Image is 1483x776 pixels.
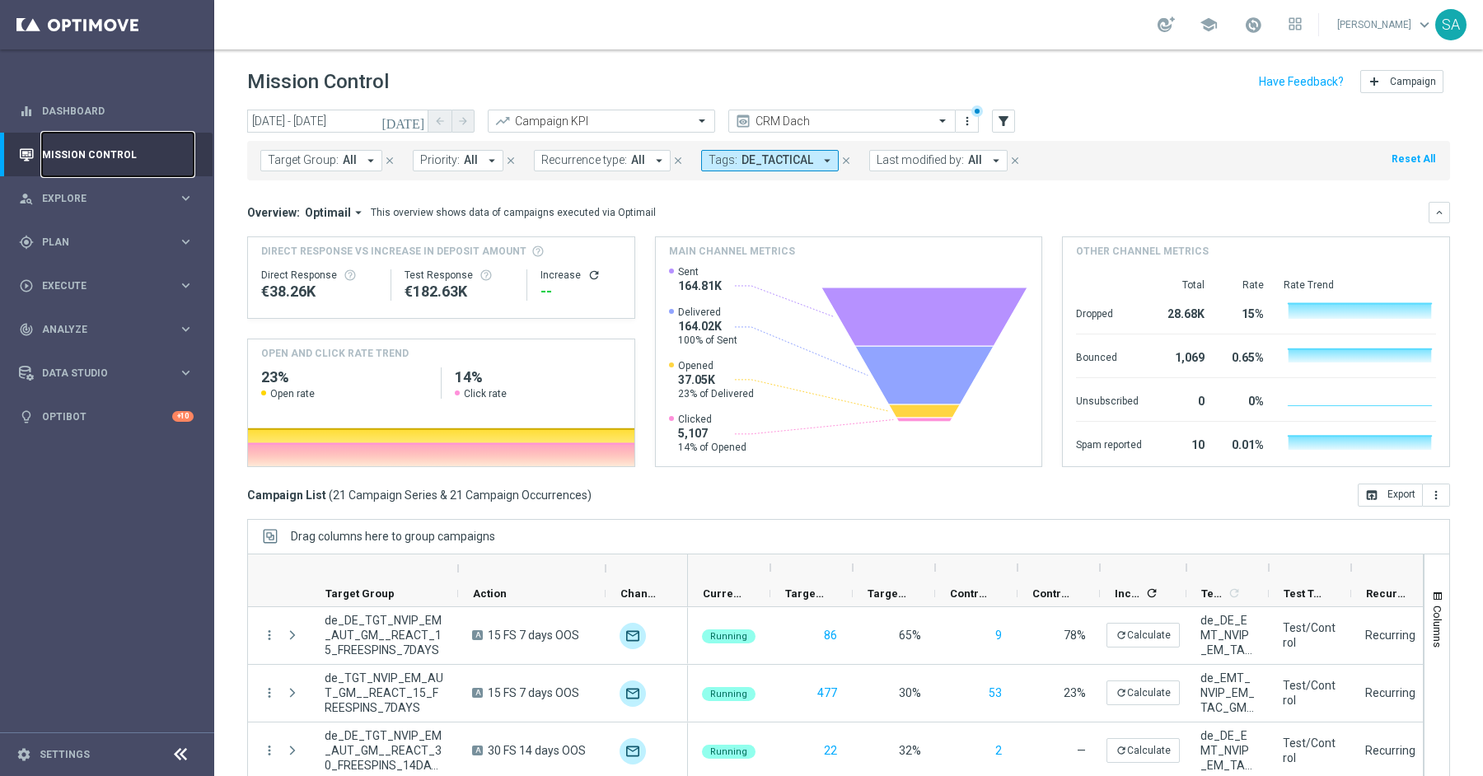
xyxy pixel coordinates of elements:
[1224,430,1264,456] div: 0.01%
[1116,629,1127,641] i: refresh
[18,410,194,423] button: lightbulb Optibot +10
[178,190,194,206] i: keyboard_arrow_right
[1200,671,1255,715] span: de_EMT_NVIP_EM_TAC_GM__OOS_15FS_7DAYS_250516
[260,150,382,171] button: Target Group: All arrow_drop_down
[261,269,377,282] div: Direct Response
[1106,680,1180,705] button: refreshCalculate
[678,426,746,441] span: 5,107
[472,688,483,698] span: A
[18,105,194,118] button: equalizer Dashboard
[379,110,428,134] button: [DATE]
[1365,743,1415,758] div: Recurring
[1284,278,1436,292] div: Rate Trend
[652,153,667,168] i: arrow_drop_down
[42,395,172,438] a: Optibot
[488,628,579,643] span: 15 FS 7 days OOS
[1009,155,1021,166] i: close
[18,323,194,336] button: track_changes Analyze keyboard_arrow_right
[19,191,178,206] div: Explore
[869,150,1008,171] button: Last modified by: All arrow_drop_down
[325,587,395,600] span: Target Group
[1429,489,1443,502] i: more_vert
[1076,299,1142,325] div: Dropped
[18,367,194,380] div: Data Studio keyboard_arrow_right
[678,441,746,454] span: 14% of Opened
[1358,484,1423,507] button: open_in_browser Export
[19,322,34,337] i: track_changes
[620,680,646,707] img: Optimail
[248,607,688,665] div: Press SPACE to select this row.
[703,587,742,600] span: Current Status
[261,367,428,387] h2: 23%
[363,153,378,168] i: arrow_drop_down
[1162,278,1205,292] div: Total
[710,689,747,699] span: Running
[488,685,579,700] span: 15 FS 7 days OOS
[18,279,194,292] button: play_circle_outline Execute keyboard_arrow_right
[669,244,795,259] h4: Main channel metrics
[540,269,621,282] div: Increase
[678,265,722,278] span: Sent
[1365,628,1415,643] div: Recurring
[262,685,277,700] button: more_vert
[1076,244,1209,259] h4: Other channel metrics
[484,153,499,168] i: arrow_drop_down
[333,488,587,503] span: 21 Campaign Series & 21 Campaign Occurrences
[19,235,178,250] div: Plan
[1224,343,1264,369] div: 0.65%
[968,153,982,167] span: All
[1008,152,1022,170] button: close
[741,153,813,167] span: DE_TACTICAL
[1116,745,1127,756] i: refresh
[620,623,646,649] img: Optimail
[1201,587,1225,600] span: Templates
[672,155,684,166] i: close
[455,367,621,387] h2: 14%
[1200,728,1255,773] span: de_DE_EMT_NVIP_EM_TAC_GM__OOS_30FS_14DAYS
[899,686,921,699] span: 30%
[822,625,839,646] button: 86
[1283,620,1337,650] div: Test/Control
[822,741,839,761] button: 22
[505,155,517,166] i: close
[820,153,835,168] i: arrow_drop_down
[1429,202,1450,223] button: keyboard_arrow_down
[987,683,1003,704] button: 53
[262,628,277,643] button: more_vert
[178,234,194,250] i: keyboard_arrow_right
[1162,343,1205,369] div: 1,069
[709,153,737,167] span: Tags:
[1368,75,1381,88] i: add
[994,625,1003,646] button: 9
[42,237,178,247] span: Plan
[329,488,333,503] span: (
[268,153,339,167] span: Target Group:
[42,281,178,291] span: Execute
[1076,386,1142,413] div: Unsubscribed
[503,152,518,170] button: close
[325,728,444,773] span: de_DE_TGT_NVIP_EM_AUT_GM__REACT_30_FREESPINS_14DAYS
[464,153,478,167] span: All
[541,153,627,167] span: Recurrence type:
[1106,623,1180,647] button: refreshCalculate
[434,115,446,127] i: arrow_back
[248,665,688,722] div: Press SPACE to select this row.
[620,587,660,600] span: Channel
[178,321,194,337] i: keyboard_arrow_right
[678,334,737,347] span: 100% of Sent
[343,153,357,167] span: All
[1366,587,1406,600] span: Recurrence
[464,387,507,400] span: Click rate
[1365,489,1378,502] i: open_in_browser
[420,153,460,167] span: Priority:
[413,150,503,171] button: Priority: All arrow_drop_down
[1283,736,1337,765] div: Test/Control
[631,153,645,167] span: All
[1434,207,1445,218] i: keyboard_arrow_down
[1336,12,1435,37] a: [PERSON_NAME]keyboard_arrow_down
[671,152,685,170] button: close
[702,743,756,759] colored-tag: Running
[1358,488,1450,501] multiple-options-button: Export to CSV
